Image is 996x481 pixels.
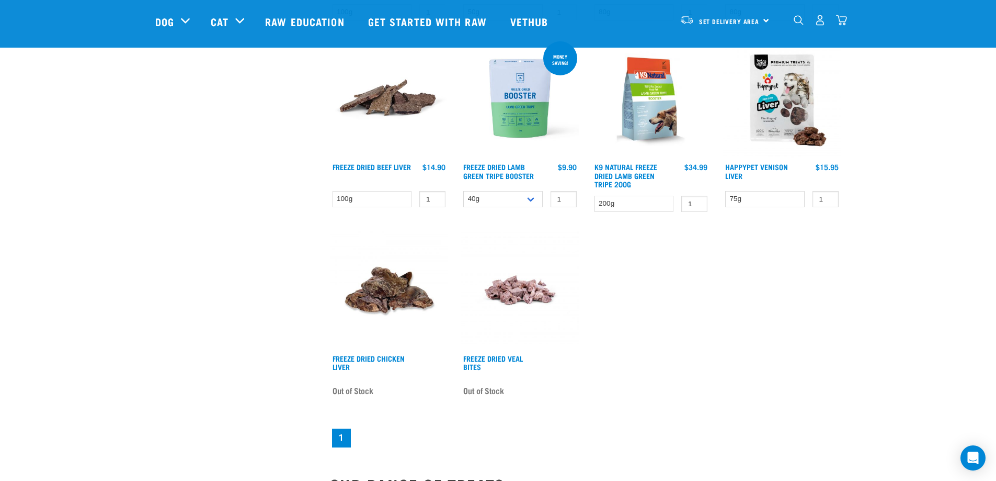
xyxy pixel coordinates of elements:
nav: pagination [330,427,841,450]
span: Out of Stock [333,383,373,398]
a: Freeze Dried Beef Liver [333,165,411,169]
a: Freeze Dried Chicken Liver [333,356,405,368]
a: Vethub [500,1,562,42]
input: 1 [681,196,707,212]
span: Out of Stock [463,383,504,398]
div: $14.90 [422,163,445,171]
div: $9.90 [558,163,577,171]
img: Stack Of Freeze Dried Beef Liver For Pets [330,39,449,158]
span: Set Delivery Area [699,19,760,23]
a: Freeze Dried Lamb Green Tripe Booster [463,165,534,177]
img: Dried Veal Bites 1698 [461,231,579,350]
a: Happypet Venison Liver [725,165,788,177]
div: $34.99 [684,163,707,171]
img: Freeze Dried Lamb Green Tripe [461,39,579,158]
img: Happy Pet Venison Liver New Package [723,39,841,158]
input: 1 [812,191,839,207]
a: Raw Education [255,1,357,42]
div: $15.95 [816,163,839,171]
img: 16327 [330,231,449,350]
a: K9 Natural Freeze Dried Lamb Green Tripe 200g [594,165,657,185]
a: Cat [211,14,228,29]
img: K9 Square [592,39,711,158]
img: user.png [815,15,826,26]
div: Open Intercom Messenger [960,445,986,471]
a: Dog [155,14,174,29]
img: home-icon-1@2x.png [794,15,804,25]
a: Page 1 [332,429,351,448]
img: van-moving.png [680,15,694,25]
div: Money saving! [543,49,577,71]
input: 1 [551,191,577,207]
a: Freeze Dried Veal Bites [463,356,523,368]
input: 1 [419,191,445,207]
a: Get started with Raw [358,1,500,42]
img: home-icon@2x.png [836,15,847,26]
